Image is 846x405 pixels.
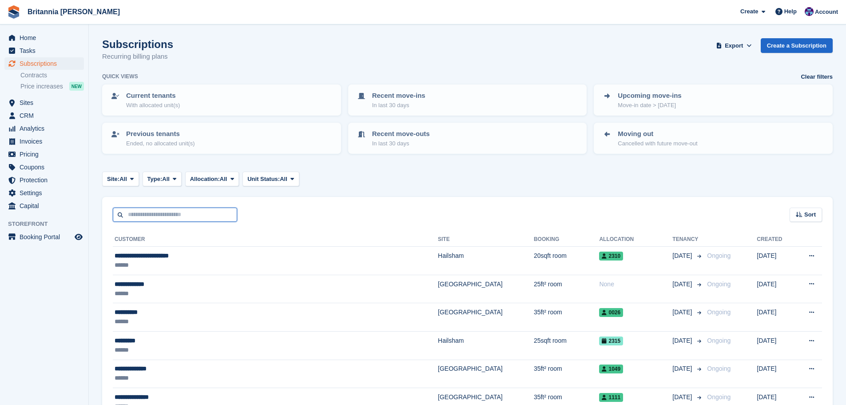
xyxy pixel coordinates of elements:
td: 35ft² room [534,303,600,332]
span: Protection [20,174,73,186]
span: Settings [20,187,73,199]
span: Pricing [20,148,73,160]
span: [DATE] [672,280,694,289]
span: All [162,175,170,184]
span: All [119,175,127,184]
a: Preview store [73,232,84,242]
a: menu [4,44,84,57]
p: With allocated unit(s) [126,101,180,110]
th: Tenancy [672,233,703,247]
span: Tasks [20,44,73,57]
a: menu [4,32,84,44]
button: Site: All [102,172,139,186]
td: 20sqft room [534,247,600,275]
p: In last 30 days [372,139,430,148]
img: stora-icon-8386f47178a22dfd0bd8f6a31ec36ba5ce8667c1dd55bd0f319d3a0aa187defe.svg [7,5,20,19]
td: [GEOGRAPHIC_DATA] [438,360,534,388]
span: Ongoing [707,281,731,288]
p: Ended, no allocated unit(s) [126,139,195,148]
td: [DATE] [757,275,794,303]
h1: Subscriptions [102,38,173,50]
td: [DATE] [757,247,794,275]
span: Price increases [20,82,63,91]
p: Recent move-outs [372,129,430,139]
a: Current tenants With allocated unit(s) [103,85,340,115]
span: CRM [20,109,73,122]
th: Customer [113,233,438,247]
a: menu [4,187,84,199]
a: Moving out Cancelled with future move-out [595,124,832,153]
a: menu [4,174,84,186]
span: Capital [20,200,73,212]
th: Site [438,233,534,247]
td: 25sqft room [534,331,600,360]
button: Type: All [143,172,182,186]
span: Coupons [20,161,73,173]
span: Help [784,7,797,16]
a: menu [4,200,84,212]
img: Becca Clark [805,7,814,16]
span: Create [740,7,758,16]
a: menu [4,135,84,148]
span: Export [725,41,743,50]
a: Contracts [20,71,84,80]
p: In last 30 days [372,101,425,110]
a: menu [4,122,84,135]
span: [DATE] [672,393,694,402]
th: Allocation [599,233,672,247]
button: Export [715,38,754,53]
h6: Quick views [102,72,138,80]
a: Recent move-outs In last 30 days [349,124,586,153]
a: Create a Subscription [761,38,833,53]
button: Allocation: All [185,172,239,186]
span: Ongoing [707,252,731,259]
td: [DATE] [757,331,794,360]
span: Invoices [20,135,73,148]
span: Home [20,32,73,44]
a: menu [4,96,84,109]
a: Price increases NEW [20,81,84,91]
a: Recent move-ins In last 30 days [349,85,586,115]
span: 2310 [599,252,623,261]
p: Current tenants [126,91,180,101]
span: Storefront [8,220,88,229]
a: Clear filters [801,72,833,81]
a: menu [4,57,84,70]
span: Sites [20,96,73,109]
p: Upcoming move-ins [618,91,681,101]
p: Recent move-ins [372,91,425,101]
span: [DATE] [672,364,694,373]
p: Recurring billing plans [102,52,173,62]
div: NEW [69,82,84,91]
span: Ongoing [707,337,731,344]
span: All [220,175,227,184]
span: 0026 [599,308,623,317]
div: None [599,280,672,289]
span: Unit Status: [247,175,280,184]
td: Hailsham [438,331,534,360]
span: Account [815,8,838,16]
span: 1049 [599,365,623,373]
span: Analytics [20,122,73,135]
span: Ongoing [707,365,731,372]
a: menu [4,161,84,173]
span: All [280,175,287,184]
td: [GEOGRAPHIC_DATA] [438,303,534,332]
p: Moving out [618,129,697,139]
a: menu [4,109,84,122]
span: Site: [107,175,119,184]
span: Type: [147,175,163,184]
a: menu [4,148,84,160]
th: Created [757,233,794,247]
th: Booking [534,233,600,247]
span: [DATE] [672,308,694,317]
span: Allocation: [190,175,220,184]
p: Cancelled with future move-out [618,139,697,148]
span: Ongoing [707,393,731,401]
span: Ongoing [707,309,731,316]
td: [DATE] [757,303,794,332]
a: Previous tenants Ended, no allocated unit(s) [103,124,340,153]
td: [GEOGRAPHIC_DATA] [438,275,534,303]
td: 35ft² room [534,360,600,388]
span: Subscriptions [20,57,73,70]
